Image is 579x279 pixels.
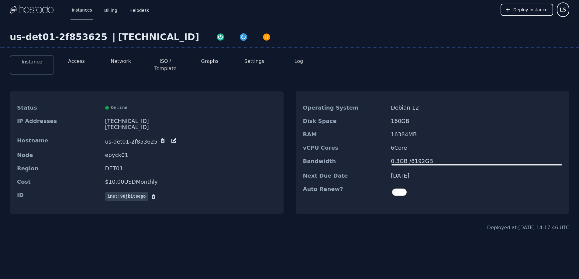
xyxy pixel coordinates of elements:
dd: DET01 [105,165,276,172]
span: Deploy Instance [513,7,548,13]
dt: Hostname [17,138,100,145]
span: ins::98jbitsego [105,192,148,201]
dt: RAM [303,131,386,138]
div: Deployed at: [DATE] 14:17:46 UTC [487,224,569,231]
button: User menu [557,2,569,17]
button: Log [295,58,303,65]
div: Online [105,105,276,111]
button: Settings [244,58,264,65]
img: Logo [10,5,53,14]
dd: Debian 12 [391,105,562,111]
dt: ID [17,192,100,201]
button: ISO / Template [148,58,183,72]
button: Graphs [201,58,219,65]
button: Access [68,58,85,65]
div: [TECHNICAL_ID] [105,124,276,130]
dt: Cost [17,179,100,185]
div: [TECHNICAL_ID] [118,32,199,43]
div: [TECHNICAL_ID] [105,118,276,124]
dt: Disk Space [303,118,386,124]
dt: IP Addresses [17,118,100,130]
dt: Operating System [303,105,386,111]
dt: Bandwidth [303,158,386,165]
dt: Status [17,105,100,111]
button: Power Off [255,32,278,41]
button: Restart [232,32,255,41]
div: 0.3 GB / 8192 GB [391,158,562,164]
dd: [DATE] [391,173,562,179]
dt: Region [17,165,100,172]
div: | [110,32,118,43]
img: Power On [216,33,225,41]
dd: 16384 MB [391,131,562,138]
span: LS [560,5,566,14]
img: Restart [239,33,248,41]
dt: Node [17,152,100,158]
img: Power Off [262,33,271,41]
dd: epyck01 [105,152,276,158]
dd: us-det01-2f853625 [105,138,276,145]
dd: 6 Core [391,145,562,151]
button: Instance [22,58,42,66]
dd: $ 10.00 USD Monthly [105,179,276,185]
dd: 160 GB [391,118,562,124]
button: Power On [209,32,232,41]
dt: vCPU Cores [303,145,386,151]
button: Deploy Instance [501,4,553,16]
div: us-det01-2f853625 [10,32,110,43]
dt: Next Due Date [303,173,386,179]
dt: Auto Renew? [303,186,386,198]
button: Network [111,58,131,65]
